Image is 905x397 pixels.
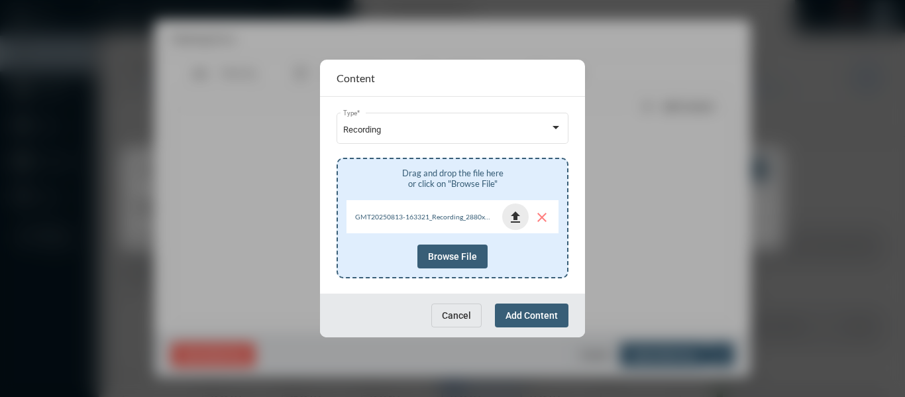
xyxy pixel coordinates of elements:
[346,168,559,189] div: Drag and drop the file here or click on "Browse File"
[428,251,477,262] span: Browse File
[417,245,488,268] button: Browse File
[495,304,568,327] button: Add Content
[507,209,523,225] mat-icon: file_upload
[442,310,471,321] span: Cancel
[346,213,502,221] div: GMT20250813-163321_Recording_2880x1824.mp4
[529,203,555,230] button: Cancel File
[506,310,558,321] span: Add Content
[534,209,550,225] span: clear
[431,304,482,327] button: Cancel
[502,203,529,230] button: Upload File
[343,125,381,135] span: Recording
[337,72,375,84] h2: Content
